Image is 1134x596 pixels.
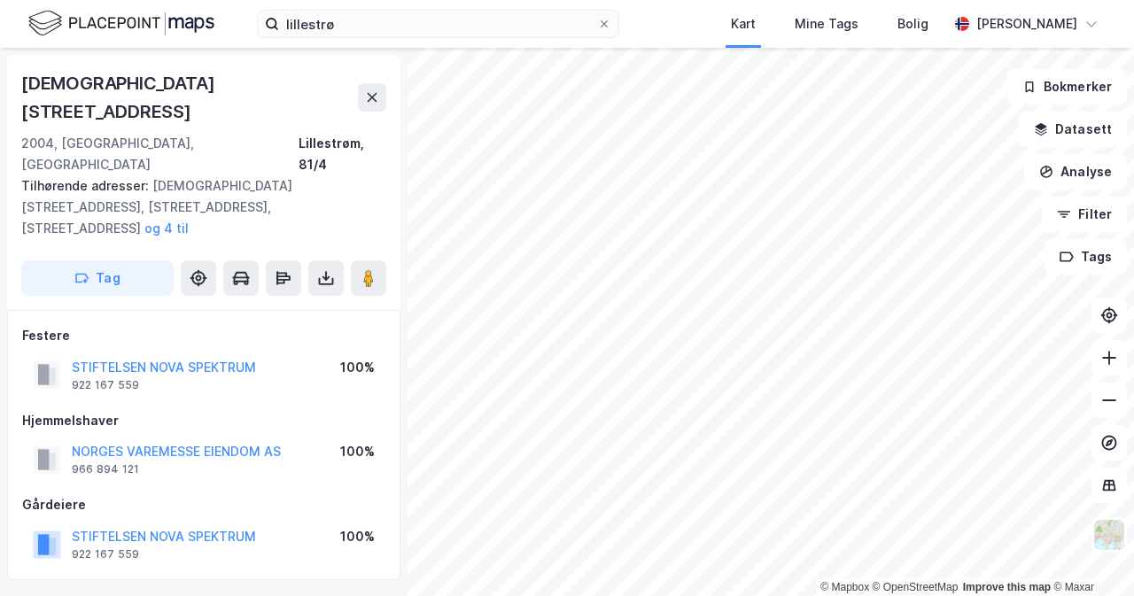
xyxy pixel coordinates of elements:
[795,13,858,35] div: Mine Tags
[21,133,299,175] div: 2004, [GEOGRAPHIC_DATA], [GEOGRAPHIC_DATA]
[1045,511,1134,596] iframe: Chat Widget
[1045,239,1127,275] button: Tags
[21,178,152,193] span: Tilhørende adresser:
[21,69,358,126] div: [DEMOGRAPHIC_DATA][STREET_ADDRESS]
[1024,154,1127,190] button: Analyse
[1042,197,1127,232] button: Filter
[28,8,214,39] img: logo.f888ab2527a4732fd821a326f86c7f29.svg
[340,441,375,462] div: 100%
[21,260,174,296] button: Tag
[1007,69,1127,104] button: Bokmerker
[340,357,375,378] div: 100%
[22,325,385,346] div: Festere
[72,547,139,561] div: 922 167 559
[72,462,139,476] div: 966 894 121
[963,581,1051,593] a: Improve this map
[1019,112,1127,147] button: Datasett
[873,581,959,593] a: OpenStreetMap
[22,494,385,515] div: Gårdeiere
[976,13,1077,35] div: [PERSON_NAME]
[22,410,385,431] div: Hjemmelshaver
[340,526,375,547] div: 100%
[731,13,756,35] div: Kart
[72,378,139,392] div: 922 167 559
[820,581,869,593] a: Mapbox
[897,13,928,35] div: Bolig
[299,133,386,175] div: Lillestrøm, 81/4
[279,11,597,37] input: Søk på adresse, matrikkel, gårdeiere, leietakere eller personer
[21,175,372,239] div: [DEMOGRAPHIC_DATA][STREET_ADDRESS], [STREET_ADDRESS], [STREET_ADDRESS]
